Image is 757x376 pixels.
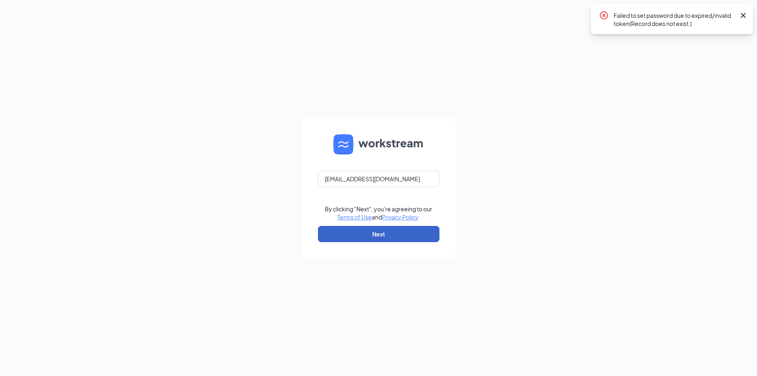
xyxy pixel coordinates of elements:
[318,171,439,187] input: Email
[382,213,418,221] a: Privacy Policy
[738,11,748,20] svg: Cross
[333,134,424,155] img: WS logo and Workstream text
[337,213,372,221] a: Terms of Use
[599,11,609,20] svg: CrossCircle
[325,205,432,221] div: By clicking "Next", you're agreeing to our and .
[614,11,735,28] div: Failed to set password due to expired/invalid token(Record does not exist.)
[318,226,439,242] button: Next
